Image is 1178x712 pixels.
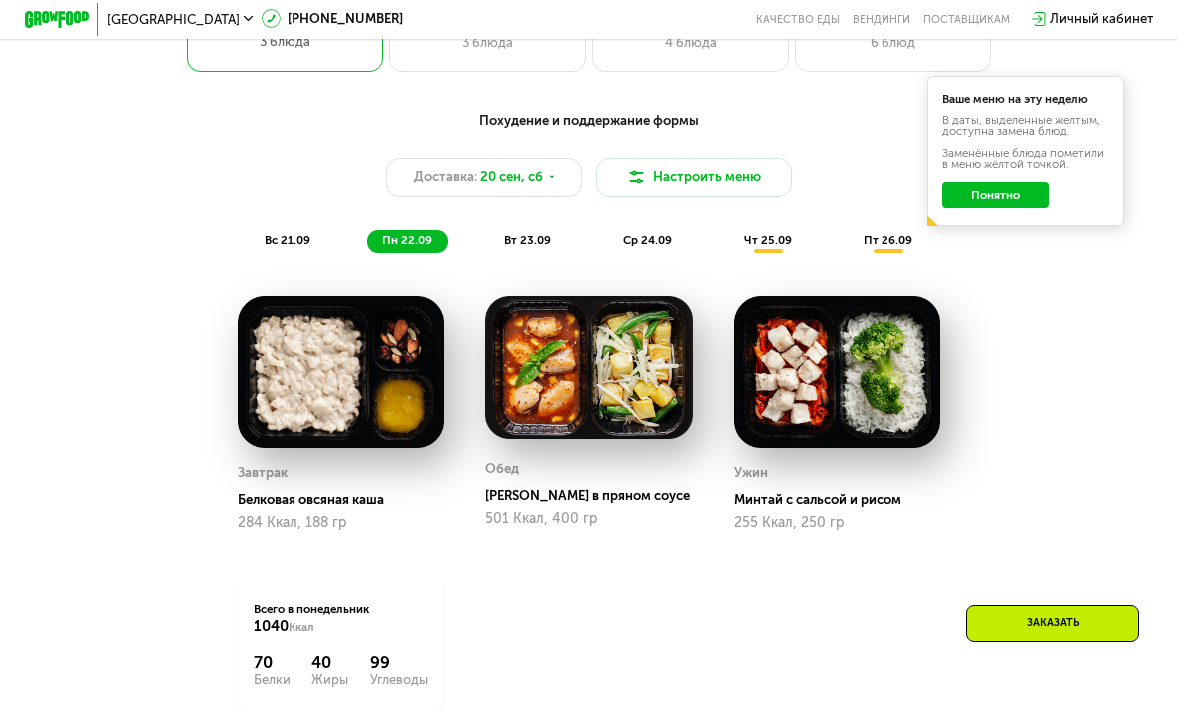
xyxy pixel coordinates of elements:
[254,617,289,635] span: 1040
[623,233,672,247] span: ср 24.09
[311,653,348,673] div: 40
[942,115,1109,138] div: В даты, выделенные желтым, доступна замена блюд.
[370,673,428,686] div: Углеводы
[966,605,1139,642] div: Заказать
[864,233,912,247] span: пт 26.09
[596,158,793,197] button: Настроить меню
[254,601,428,637] div: Всего в понедельник
[311,673,348,686] div: Жиры
[734,515,941,531] div: 255 Ккал, 250 гр
[744,233,792,247] span: чт 25.09
[734,461,768,486] div: Ужин
[853,13,910,26] a: Вендинги
[610,33,772,53] div: 4 блюда
[414,167,477,187] span: Доставка:
[406,33,568,53] div: 3 блюда
[203,32,366,52] div: 3 блюда
[942,182,1048,208] button: Понятно
[382,233,432,247] span: пн 22.09
[485,488,706,504] div: [PERSON_NAME] в пряном соусе
[289,620,314,634] span: Ккал
[942,148,1109,171] div: Заменённые блюда пометили в меню жёлтой точкой.
[238,515,445,531] div: 284 Ккал, 188 гр
[105,111,1073,131] div: Похудение и поддержание формы
[813,33,974,53] div: 6 блюд
[1050,9,1153,29] div: Личный кабинет
[254,653,291,673] div: 70
[485,511,693,527] div: 501 Ккал, 400 гр
[480,167,543,187] span: 20 сен, сб
[370,653,428,673] div: 99
[238,492,458,508] div: Белковая овсяная каша
[238,461,288,486] div: Завтрак
[265,233,310,247] span: вс 21.09
[107,13,240,26] span: [GEOGRAPHIC_DATA]
[254,673,291,686] div: Белки
[756,13,840,26] a: Качество еды
[504,233,551,247] span: вт 23.09
[262,9,403,29] a: [PHONE_NUMBER]
[734,492,954,508] div: Минтай с сальсой и рисом
[923,13,1010,26] div: поставщикам
[942,94,1109,105] div: Ваше меню на эту неделю
[485,457,519,482] div: Обед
